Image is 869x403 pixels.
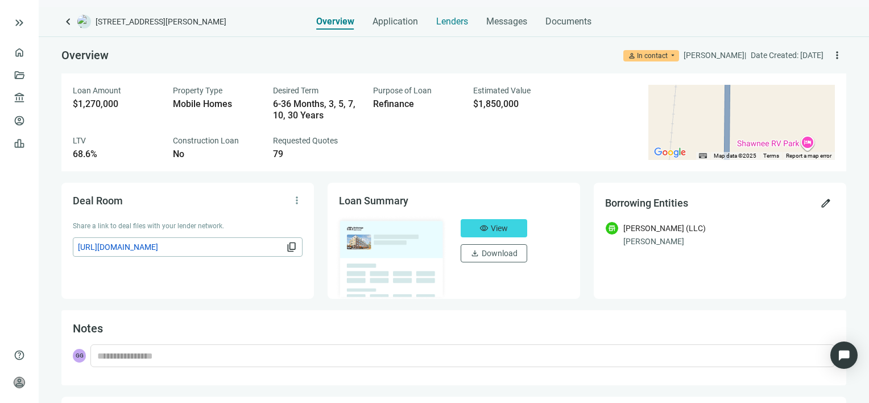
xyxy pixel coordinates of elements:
span: Desired Term [273,86,318,95]
a: Open this area in Google Maps (opens a new window) [651,145,689,160]
span: Download [482,249,518,258]
span: person [628,52,636,60]
div: [PERSON_NAME] | [684,49,746,61]
span: [URL][DOMAIN_NAME] [78,241,284,253]
span: Borrowing Entities [605,197,688,209]
span: Construction Loan [173,136,239,145]
div: 6-36 Months, 3, 5, 7, 10, 30 Years [273,98,359,121]
span: Purpose of Loan [373,86,432,95]
button: visibilityView [461,219,527,237]
span: more_vert [831,50,843,61]
div: Date Created: [DATE] [751,49,824,61]
div: [PERSON_NAME] [623,235,835,248]
span: [STREET_ADDRESS][PERSON_NAME] [96,16,226,27]
div: Open Intercom Messenger [830,342,858,369]
button: more_vert [288,191,306,209]
span: Notes [73,322,103,335]
button: edit [817,194,835,212]
button: more_vert [828,46,846,64]
div: 68.6% [73,149,159,160]
div: No [173,149,259,160]
div: $1,850,000 [473,98,560,110]
div: In contact [637,50,668,61]
span: help [14,349,25,361]
span: Map data ©2025 [714,153,756,159]
span: download [470,249,479,258]
img: deal-logo [77,15,91,28]
span: Loan Amount [73,86,121,95]
button: downloadDownload [461,244,527,262]
a: keyboard_arrow_left [61,15,75,28]
span: account_balance [14,92,22,104]
span: Lenders [436,16,468,27]
span: content_copy [286,241,297,253]
span: edit [820,198,831,209]
a: Report a map error [786,153,831,159]
span: GG [73,349,86,363]
img: Google [651,145,689,160]
span: visibility [479,224,489,233]
span: View [491,224,508,233]
span: Overview [61,48,109,62]
button: Keyboard shortcuts [699,152,707,160]
div: [PERSON_NAME] (LLC) [623,222,706,235]
div: Refinance [373,98,460,110]
a: Terms (opens in new tab) [763,153,779,159]
span: Overview [316,16,354,27]
button: keyboard_double_arrow_right [13,16,26,30]
div: Mobile Homes [173,98,259,110]
img: dealOverviewImg [336,216,447,300]
span: Messages [486,16,527,27]
span: Deal Room [73,195,123,207]
span: Requested Quotes [273,136,338,145]
span: Share a link to deal files with your lender network. [73,222,224,230]
span: Loan Summary [339,195,408,207]
div: $1,270,000 [73,98,159,110]
span: Property Type [173,86,222,95]
span: LTV [73,136,86,145]
span: more_vert [291,195,303,206]
span: Application [373,16,418,27]
span: person [14,377,25,388]
div: 79 [273,149,359,160]
span: Documents [545,16,591,27]
span: Estimated Value [473,86,531,95]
